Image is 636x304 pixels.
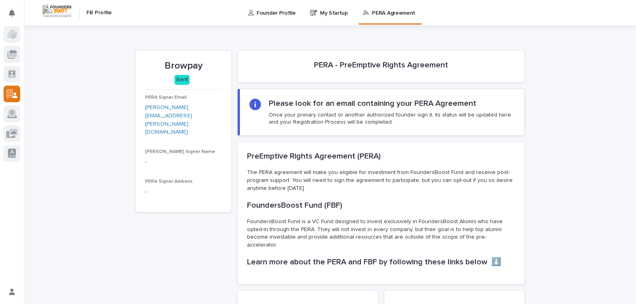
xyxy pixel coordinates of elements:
[247,218,515,250] p: FoundersBoost Fund is a VC Fund designed to invest exclusively in FoundersBoost Alumni who have o...
[145,95,187,100] span: PERA Signer Email
[174,75,190,85] div: Sent
[4,5,20,21] button: Notifications
[269,99,476,108] h2: Please look for an email containing your PERA Agreement
[247,169,515,193] p: The PERA agreement will make you eligible for investment from FoundersBoost Fund and receive post...
[269,111,514,126] p: Once your primary contact or another authorized founder sign it, its status will be updated here ...
[145,60,222,72] p: Browpay
[247,258,501,266] strong: Learn more about the PERA and FBF by following these links below ⬇️
[314,60,448,70] h2: PERA - PreEmptive Rights Agreement
[145,149,215,154] span: [PERSON_NAME] Signer Name
[145,179,193,184] span: PERA Signer Address
[42,4,73,18] img: Workspace Logo
[10,10,20,22] div: Notifications
[86,10,112,16] h2: FB Profile
[145,105,192,135] a: [PERSON_NAME][EMAIL_ADDRESS][PERSON_NAME][DOMAIN_NAME]
[145,158,222,166] p: -
[247,201,342,209] strong: FoundersBoost Fund (FBF)
[247,152,381,160] strong: PreEmptive Rights Agreement (PERA)
[145,188,222,196] p: -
